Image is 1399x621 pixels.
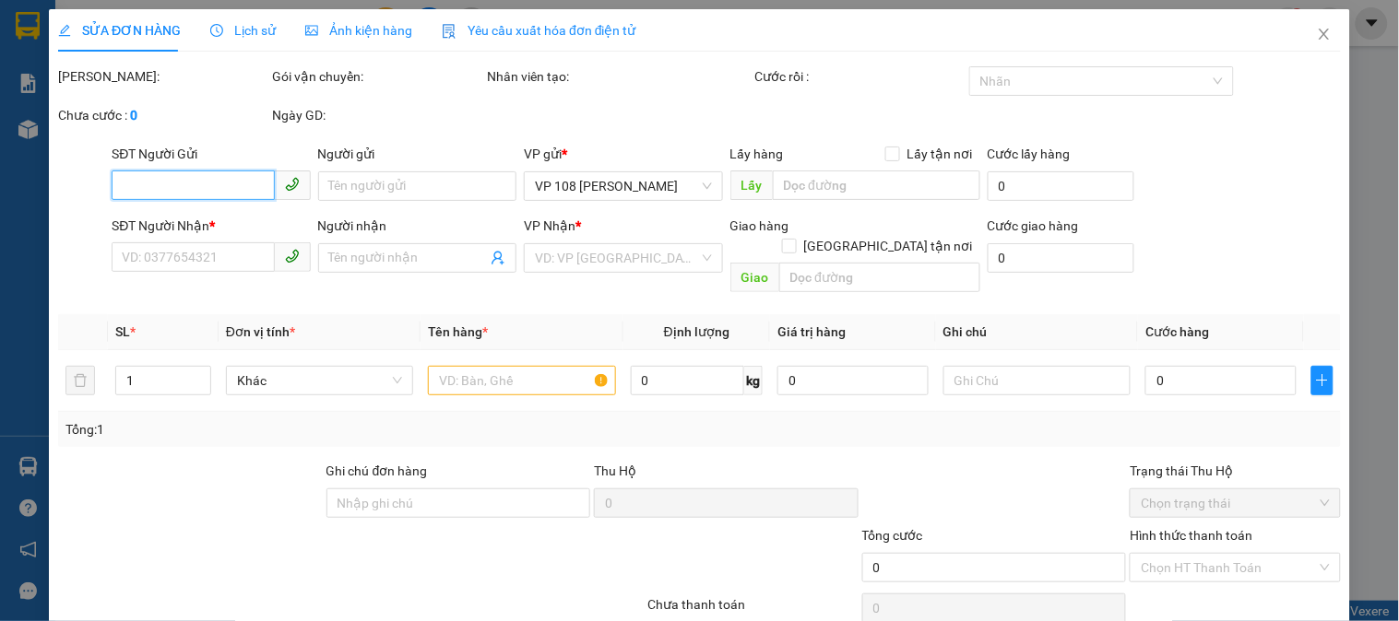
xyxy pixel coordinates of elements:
[487,66,752,87] div: Nhân viên tạo:
[305,23,412,38] span: Ảnh kiện hàng
[130,108,137,123] b: 0
[285,177,300,192] span: phone
[115,324,130,339] span: SL
[730,170,773,200] span: Lấy
[943,366,1131,395] input: Ghi Chú
[1130,461,1340,481] div: Trạng thái Thu Hộ
[988,243,1135,273] input: Cước giao hàng
[58,24,71,37] span: edit
[1317,27,1332,41] span: close
[535,172,711,200] span: VP 108 Lê Hồng Phong - Vũng Tàu
[210,23,276,38] span: Lịch sử
[226,324,295,339] span: Đơn vị tính
[730,218,789,233] span: Giao hàng
[936,314,1138,350] th: Ghi chú
[1312,373,1333,388] span: plus
[112,144,310,164] div: SĐT Người Gửi
[773,170,980,200] input: Dọc đường
[58,66,268,87] div: [PERSON_NAME]:
[285,249,300,264] span: phone
[442,24,456,39] img: icon
[326,488,591,518] input: Ghi chú đơn hàng
[664,324,729,339] span: Định lượng
[237,367,402,394] span: Khác
[58,105,268,125] div: Chưa cước :
[988,218,1079,233] label: Cước giao hàng
[594,463,636,478] span: Thu Hộ
[318,144,516,164] div: Người gửi
[428,366,615,395] input: VD: Bàn, Ghế
[273,66,483,87] div: Gói vận chuyển:
[318,216,516,236] div: Người nhận
[65,419,541,439] div: Tổng: 1
[862,528,923,543] span: Tổng cước
[1145,324,1209,339] span: Cước hàng
[744,366,763,395] span: kg
[755,66,966,87] div: Cước rồi :
[988,171,1135,201] input: Cước lấy hàng
[1298,9,1350,61] button: Close
[273,105,483,125] div: Ngày GD:
[779,263,980,292] input: Dọc đường
[326,463,428,478] label: Ghi chú đơn hàng
[1130,528,1252,543] label: Hình thức thanh toán
[900,144,980,164] span: Lấy tận nơi
[730,146,784,161] span: Lấy hàng
[112,216,310,236] div: SĐT Người Nhận
[305,24,318,37] span: picture
[988,146,1071,161] label: Cước lấy hàng
[210,24,223,37] span: clock-circle
[730,263,779,292] span: Giao
[65,366,95,395] button: delete
[777,324,846,339] span: Giá trị hàng
[442,23,636,38] span: Yêu cầu xuất hóa đơn điện tử
[428,324,488,339] span: Tên hàng
[797,236,980,256] span: [GEOGRAPHIC_DATA] tận nơi
[524,218,575,233] span: VP Nhận
[1311,366,1334,395] button: plus
[58,23,181,38] span: SỬA ĐƠN HÀNG
[524,144,722,164] div: VP gửi
[491,251,505,265] span: user-add
[1141,489,1329,517] span: Chọn trạng thái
